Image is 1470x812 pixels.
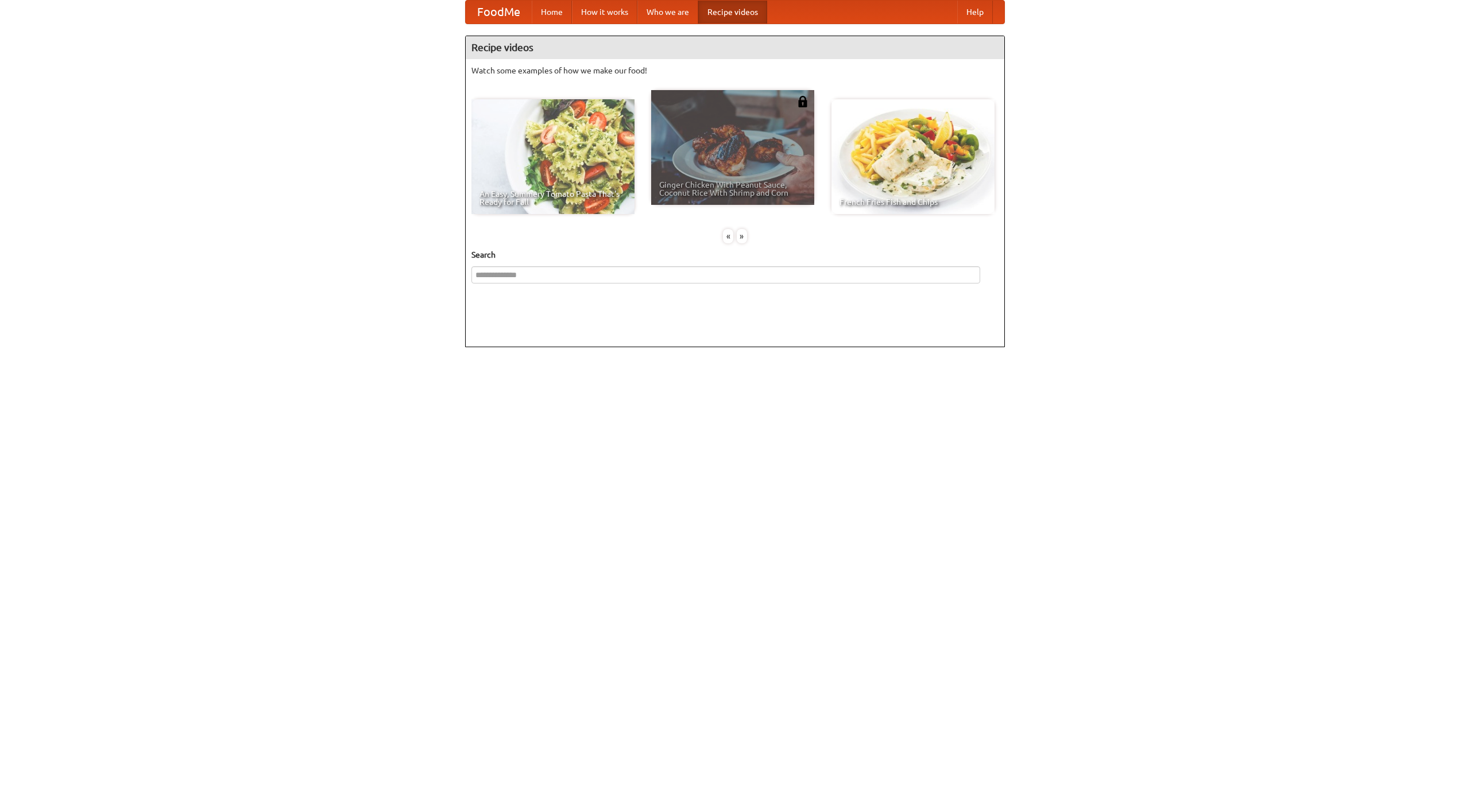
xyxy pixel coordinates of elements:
[572,1,637,24] a: How it works
[637,1,698,24] a: Who we are
[466,36,1004,59] h4: Recipe videos
[471,249,999,261] h5: Search
[840,198,987,206] span: French Fries Fish and Chips
[698,1,767,24] a: Recipe videos
[957,1,993,24] a: Help
[723,229,733,243] div: «
[466,1,532,24] a: FoodMe
[737,229,747,243] div: »
[831,99,995,214] a: French Fries Fish and Chips
[471,99,635,214] a: An Easy, Summery Tomato Pasta That's Ready for Fall
[797,96,808,107] img: 483408.png
[471,65,999,76] p: Watch some examples of how we make our food!
[532,1,572,24] a: Home
[479,190,626,206] span: An Easy, Summery Tomato Pasta That's Ready for Fall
